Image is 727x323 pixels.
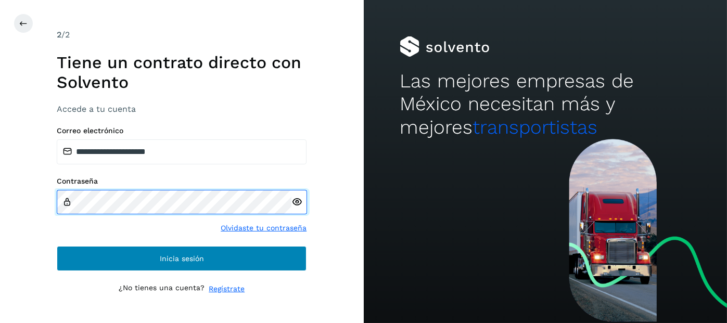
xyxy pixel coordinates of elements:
span: Inicia sesión [160,255,204,262]
label: Contraseña [57,177,307,186]
h3: Accede a tu cuenta [57,104,307,114]
button: Inicia sesión [57,246,307,271]
label: Correo electrónico [57,126,307,135]
div: /2 [57,29,307,41]
span: 2 [57,30,61,40]
a: Olvidaste tu contraseña [221,223,307,234]
a: Regístrate [209,283,245,294]
span: transportistas [473,116,597,138]
p: ¿No tienes una cuenta? [119,283,205,294]
h1: Tiene un contrato directo con Solvento [57,53,307,93]
h2: Las mejores empresas de México necesitan más y mejores [400,70,691,139]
